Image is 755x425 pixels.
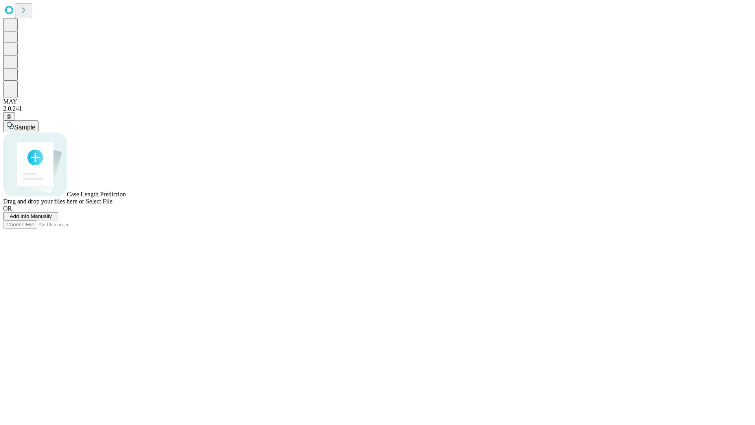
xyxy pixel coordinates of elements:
div: MAY [3,98,752,105]
span: OR [3,205,12,212]
span: Drag and drop your files here or [3,198,84,205]
span: Sample [14,124,35,131]
span: @ [6,113,12,119]
button: Add Info Manually [3,212,58,220]
button: @ [3,112,15,120]
div: 2.0.241 [3,105,752,112]
button: Sample [3,120,39,132]
span: Select File [86,198,112,205]
span: Case Length Prediction [67,191,126,198]
span: Add Info Manually [10,213,52,219]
